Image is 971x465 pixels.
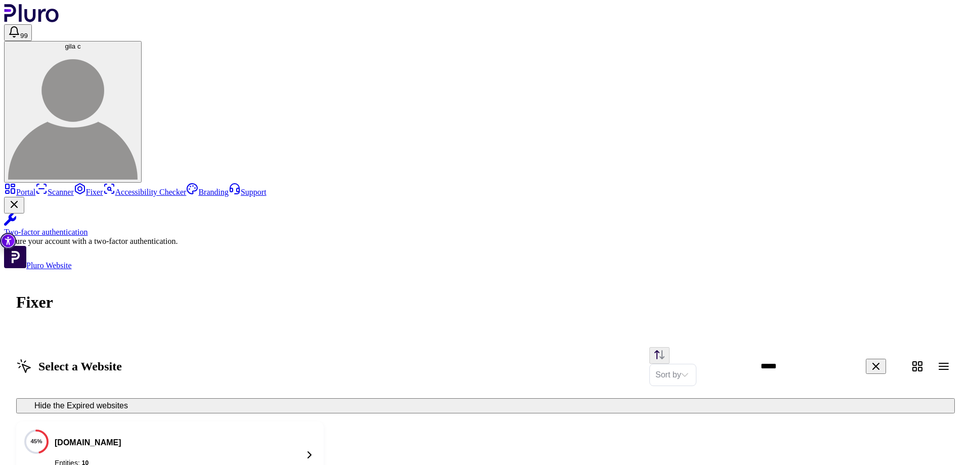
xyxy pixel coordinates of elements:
a: Logo [4,15,59,24]
a: Two-factor authentication [4,214,967,237]
button: Close Two-factor authentication notification [4,197,24,214]
a: Accessibility Checker [103,188,187,196]
button: Change sorting direction [649,347,670,364]
text: 45% [30,438,42,444]
aside: Sidebar menu [4,183,967,270]
a: Fixer [74,188,103,196]
h2: Select a Website [16,358,122,374]
button: Change content view type to grid [906,355,929,377]
div: Secure your account with a two-factor authentication. [4,237,967,246]
a: Open Pluro Website [4,261,72,270]
button: Clear search field [866,359,886,374]
button: gila cgila c [4,41,142,183]
a: Support [229,188,267,196]
a: Portal [4,188,35,196]
div: Two-factor authentication [4,228,967,237]
input: Website Search [753,356,926,377]
button: Open notifications, you have 128 new notifications [4,24,32,41]
div: Set sorting [649,364,696,386]
span: gila c [65,43,80,50]
button: Hide the Expired websites [16,398,955,413]
img: gila c [8,50,138,180]
h1: Fixer [4,281,967,324]
h3: [DOMAIN_NAME] [55,438,121,448]
button: Change content view type to table [933,355,955,377]
a: Scanner [35,188,74,196]
a: Branding [186,188,229,196]
span: 99 [20,32,28,39]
